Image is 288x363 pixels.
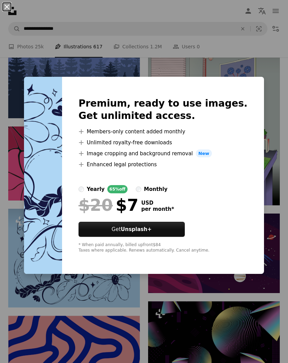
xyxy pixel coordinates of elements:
li: Unlimited royalty-free downloads [79,138,248,147]
span: New [196,149,212,158]
li: Enhanced legal protections [79,160,248,169]
div: monthly [144,185,168,193]
div: 65% off [107,185,128,193]
h2: Premium, ready to use images. Get unlimited access. [79,97,248,122]
input: yearly65%off [79,186,84,192]
div: * When paid annually, billed upfront $84 Taxes where applicable. Renews automatically. Cancel any... [79,242,248,253]
button: GetUnsplash+ [79,222,185,237]
span: $20 [79,196,113,214]
div: $7 [79,196,139,214]
img: premium_vector-1724386569020-d254aa2c909d [24,77,62,274]
li: Image cropping and background removal [79,149,248,158]
div: yearly [87,185,105,193]
strong: Unsplash+ [121,226,152,232]
span: per month * [141,206,174,212]
input: monthly [136,186,141,192]
li: Members-only content added monthly [79,128,248,136]
span: USD [141,200,174,206]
